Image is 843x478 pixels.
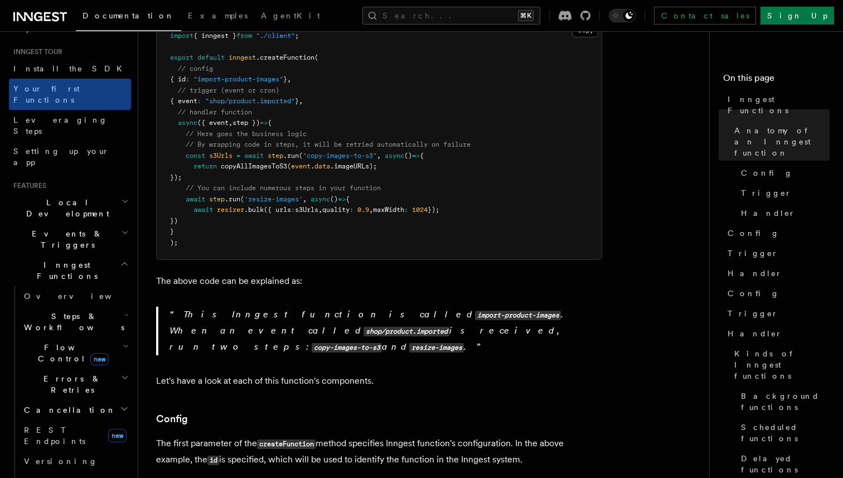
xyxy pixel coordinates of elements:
[9,192,131,224] button: Local Development
[314,54,318,61] span: (
[236,32,252,40] span: from
[330,195,338,203] span: ()
[268,119,272,127] span: {
[9,181,46,190] span: Features
[170,75,186,83] span: { id
[240,195,244,203] span: (
[156,436,602,468] p: The first parameter of the method specifies Inngest function's configuration. In the above exampl...
[209,195,225,203] span: step
[9,79,131,110] a: Your first Functions
[609,9,636,22] button: Toggle dark mode
[20,306,131,337] button: Steps & Workflows
[108,429,127,442] span: new
[229,54,256,61] span: inngest
[90,353,109,365] span: new
[283,152,299,160] span: .run
[741,207,796,219] span: Handler
[362,7,540,25] button: Search...⌘K
[737,386,830,417] a: Background functions
[229,119,232,127] span: ,
[723,89,830,120] a: Inngest Functions
[318,206,322,214] span: ,
[760,7,834,25] a: Sign Up
[314,162,330,170] span: data
[9,228,122,250] span: Events & Triggers
[20,369,131,400] button: Errors & Retries
[76,3,181,31] a: Documentation
[737,203,830,223] a: Handler
[330,162,377,170] span: .imageURLs);
[377,152,381,160] span: ,
[20,337,131,369] button: Flow Controlnew
[178,108,252,116] span: // handler function
[186,184,381,192] span: // You can include numerous steps in your function
[170,228,174,235] span: }
[741,422,830,444] span: Scheduled functions
[186,130,307,138] span: // Here goes the business logic
[197,54,225,61] span: default
[734,348,830,382] span: Kinds of Inngest functions
[723,303,830,324] a: Trigger
[404,206,408,214] span: :
[170,239,178,247] span: );
[24,457,98,466] span: Versioning
[244,206,264,214] span: .bulk
[9,259,120,282] span: Inngest Functions
[9,59,131,79] a: Install the SDK
[475,311,561,320] code: import-product-images
[178,119,197,127] span: async
[728,228,779,239] span: Config
[193,162,217,170] span: return
[20,311,124,333] span: Steps & Workflows
[9,47,62,56] span: Inngest tour
[728,94,830,116] span: Inngest Functions
[186,75,190,83] span: :
[20,404,116,416] span: Cancellation
[741,187,792,199] span: Trigger
[291,206,295,214] span: :
[20,373,121,395] span: Errors & Retries
[13,147,109,167] span: Setting up your app
[13,64,129,73] span: Install the SDK
[254,3,327,30] a: AgentKit
[9,110,131,141] a: Leveraging Steps
[311,162,314,170] span: .
[217,206,244,214] span: resizer
[412,206,428,214] span: 1024
[197,119,229,127] span: ({ event
[420,152,424,160] span: {
[412,152,420,160] span: =>
[295,97,299,105] span: }
[518,10,534,21] kbd: ⌘K
[170,173,182,181] span: });
[9,255,131,286] button: Inngest Functions
[221,162,287,170] span: copyAllImagesToS3
[209,152,232,160] span: s3Urls
[20,342,123,364] span: Flow Control
[256,32,295,40] span: "./client"
[193,32,236,40] span: { inngest }
[291,162,311,170] span: event
[20,451,131,471] a: Versioning
[232,119,260,127] span: step })
[193,75,283,83] span: "import-product-images"
[741,390,830,413] span: Background functions
[322,206,350,214] span: quality
[404,152,412,160] span: ()
[170,54,193,61] span: export
[225,195,240,203] span: .run
[723,243,830,263] a: Trigger
[24,426,85,446] span: REST Endpoints
[287,162,291,170] span: (
[9,197,122,219] span: Local Development
[303,152,377,160] span: "copy-images-to-s3"
[730,120,830,163] a: Anatomy of an Inngest function
[734,125,830,158] span: Anatomy of an Inngest function
[170,97,197,105] span: { event
[728,308,778,319] span: Trigger
[299,152,303,160] span: (
[205,97,295,105] span: "shop/product.imported"
[261,11,320,20] span: AgentKit
[357,206,369,214] span: 0.9
[364,327,449,336] code: shop/product.imported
